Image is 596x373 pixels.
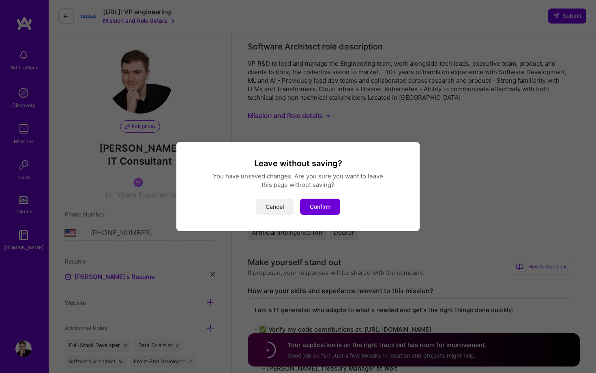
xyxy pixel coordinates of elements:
[186,180,410,189] div: this page without saving?
[176,142,420,231] div: modal
[256,199,294,215] button: Cancel
[186,172,410,180] div: You have unsaved changes. Are you sure you want to leave
[186,158,410,169] h3: Leave without saving?
[300,199,340,215] button: Confirm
